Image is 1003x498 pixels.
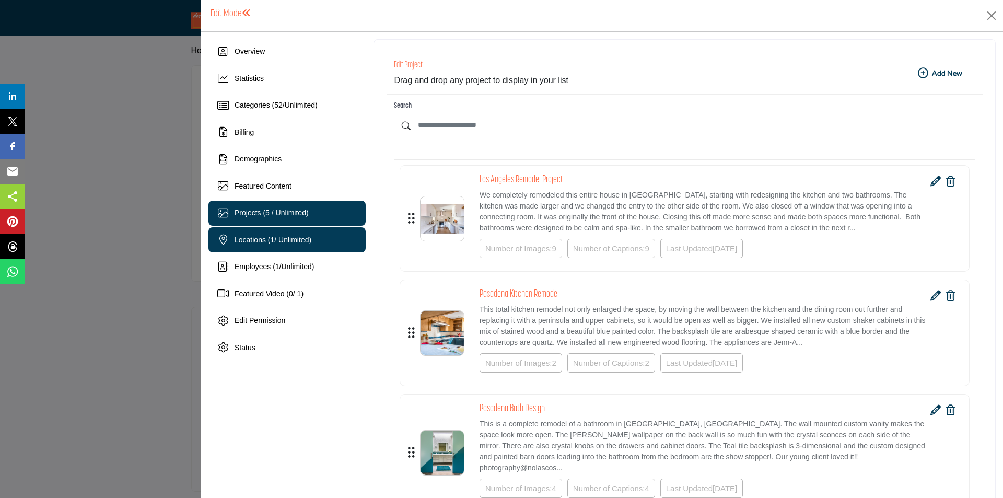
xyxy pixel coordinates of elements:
span: 2 [645,358,649,367]
span: 4 [645,484,649,493]
span: Statistics [235,74,264,83]
span: Demographics [235,155,282,163]
span: 1 [270,236,274,244]
h4: Los Angeles Remodel Project [480,173,563,186]
span: 9 [645,244,649,253]
span: 1 [275,262,279,271]
h4: Pasadena Kitchen Remodel [480,288,559,300]
span: [DATE] [713,484,737,493]
span: Drag and drop any project to display in your list [394,76,568,85]
span: 9 [552,244,556,253]
span: Employees ( / ) [235,262,314,271]
span: Featured Content [235,182,291,190]
img: No Pasadena Kitchen Remodel logo [421,311,465,355]
span: Status [235,343,255,352]
span: Billing [235,128,254,136]
h3: Search [394,102,975,111]
span: Edit Permission [235,316,285,325]
img: No Los Angeles Remodel Project logo [421,196,465,241]
div: Number of Captions: [567,239,655,258]
div: Last Updated [660,479,743,498]
img: No Pasadena Bath Design logo [421,431,465,475]
span: Categories ( / ) [235,101,318,109]
button: Close [984,8,999,24]
span: [DATE] [713,358,737,367]
h4: Pasadena Bath Design [480,402,545,415]
p: This total kitchen remodel not only enlarged the space, by moving the wall between the kitchen an... [480,304,930,348]
div: Number of Images: [480,479,562,498]
div: Number of Captions: [567,479,655,498]
h1: Edit Mode [211,8,251,19]
b: Add New [918,68,962,78]
h2: Edit Project [394,60,568,71]
input: Search by project name [394,114,975,136]
div: Last Updated [660,239,743,258]
span: Unlimited [282,262,312,271]
div: Number of Images: [480,239,562,258]
span: Featured Video ( / 1) [235,289,304,298]
span: Locations ( / Unlimited) [235,236,311,244]
span: 0 [289,289,293,298]
span: 2 [552,358,556,367]
div: Number of Images: [480,353,562,373]
div: Number of Captions: [567,353,655,373]
span: Unlimited [285,101,315,109]
button: Add New [905,63,975,84]
span: 4 [552,484,556,493]
span: 52 [274,101,283,109]
p: We completely remodeled this entire house in [GEOGRAPHIC_DATA], starting with redesigning the kit... [480,190,930,234]
span: [DATE] [713,244,737,253]
div: Last Updated [660,353,743,373]
p: This is a complete remodel of a bathroom in [GEOGRAPHIC_DATA], [GEOGRAPHIC_DATA]. The wall mounte... [480,419,930,473]
span: Overview [235,47,265,55]
i: Add New [918,68,928,78]
span: Projects (5 / Unlimited) [235,209,309,217]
